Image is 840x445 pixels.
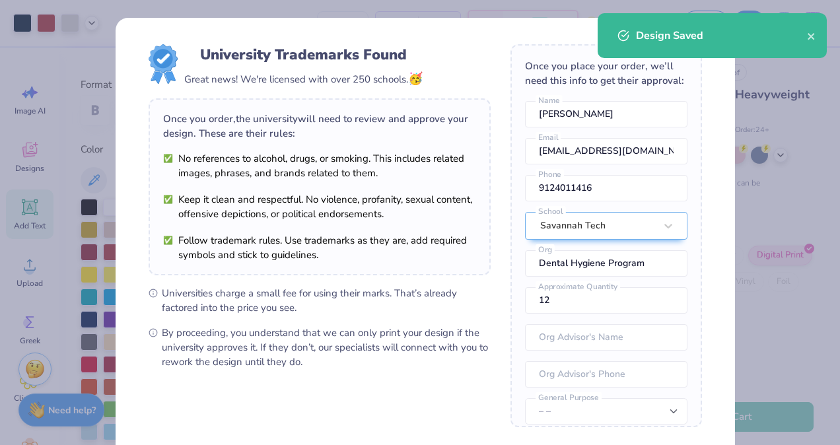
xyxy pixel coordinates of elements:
div: University Trademarks Found [200,44,407,65]
li: Keep it clean and respectful. No violence, profanity, sexual content, offensive depictions, or po... [163,192,476,221]
input: Approximate Quantity [525,287,687,314]
span: 🥳 [408,71,423,86]
input: Org Advisor's Name [525,324,687,351]
input: Phone [525,175,687,201]
div: Design Saved [636,28,807,44]
li: No references to alcohol, drugs, or smoking. This includes related images, phrases, and brands re... [163,151,476,180]
div: Great news! We're licensed with over 250 schools. [184,70,423,88]
input: Org [525,250,687,277]
button: close [807,28,816,44]
div: Once you place your order, we’ll need this info to get their approval: [525,59,687,88]
input: Name [525,101,687,127]
input: Email [525,138,687,164]
li: Follow trademark rules. Use trademarks as they are, add required symbols and stick to guidelines. [163,233,476,262]
div: Once you order, the university will need to review and approve your design. These are their rules: [163,112,476,141]
span: By proceeding, you understand that we can only print your design if the university approves it. I... [162,325,491,369]
span: Universities charge a small fee for using their marks. That’s already factored into the price you... [162,286,491,315]
input: Org Advisor's Phone [525,361,687,388]
img: License badge [149,44,178,84]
